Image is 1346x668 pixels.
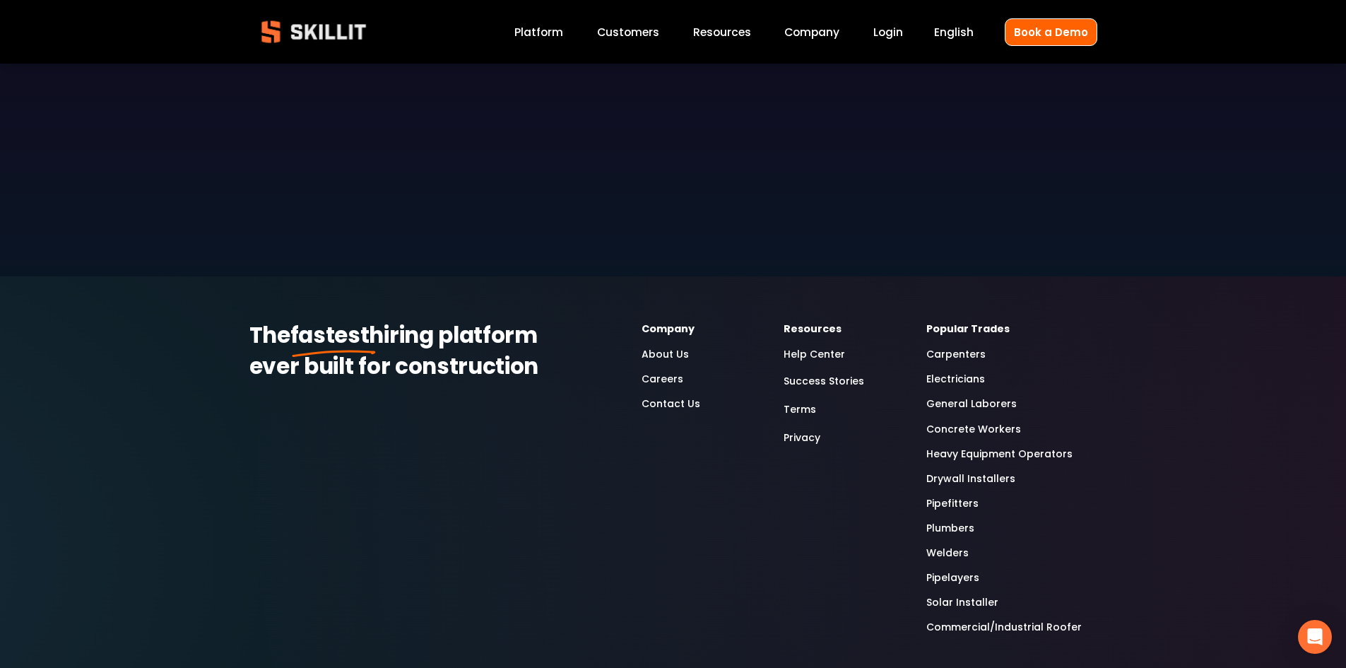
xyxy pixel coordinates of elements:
a: Electricians [926,371,985,387]
a: Solar Installer [926,594,998,611]
a: folder dropdown [693,23,751,42]
a: General Laborers [926,396,1017,412]
a: Heavy Equipment Operators [926,446,1073,462]
a: Plumbers [926,520,974,537]
a: Pipefitters [926,496,979,512]
a: Help Center [784,346,845,363]
strong: fastest [290,318,370,356]
a: Drywall Installers [926,471,1015,487]
strong: Company [642,321,695,339]
a: Terms [784,400,816,419]
a: Privacy [784,428,820,447]
strong: Popular Trades [926,321,1010,339]
a: Concrete Workers [926,421,1021,438]
a: Carpenters [926,346,986,363]
img: Skillit [249,11,378,53]
a: About Us [642,346,689,363]
a: Platform [514,23,563,42]
a: Commercial/Industrial Roofer [926,619,1082,635]
a: Book a Demo [1005,18,1097,46]
a: Pipelayers [926,570,979,586]
div: language picker [934,23,974,42]
a: Company [784,23,839,42]
span: Resources [693,24,751,40]
a: Careers [642,371,683,387]
strong: hiring platform ever built for construction [249,318,543,387]
a: Login [873,23,903,42]
a: Success Stories [784,372,864,391]
strong: Resources [784,321,842,339]
div: Open Intercom Messenger [1298,620,1332,654]
a: Contact Us [642,396,700,412]
span: English [934,24,974,40]
a: Welders [926,545,969,561]
strong: The [249,318,290,356]
a: Customers [597,23,659,42]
